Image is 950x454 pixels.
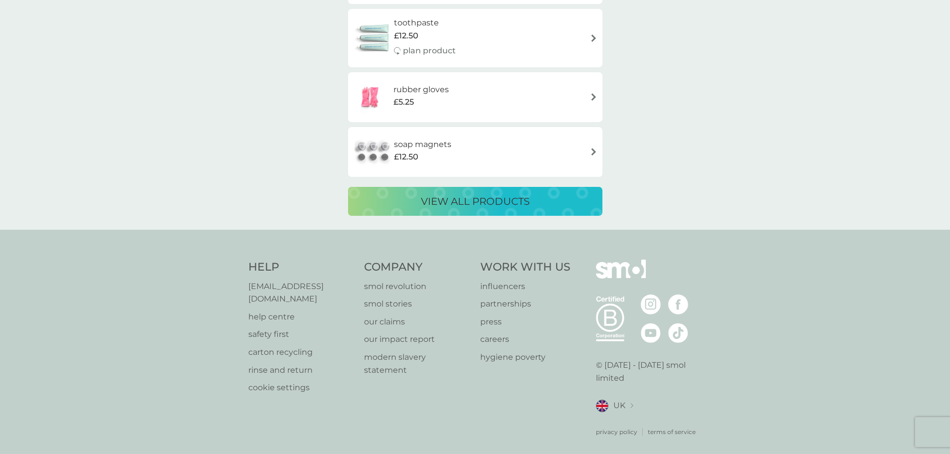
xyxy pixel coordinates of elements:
[596,400,608,412] img: UK flag
[630,403,633,409] img: select a new location
[641,295,661,314] img: visit the smol Instagram page
[480,351,570,364] a: hygiene poverty
[353,20,394,55] img: toothpaste
[394,151,418,163] span: £12.50
[590,148,597,155] img: arrow right
[353,135,394,169] img: soap magnets
[613,399,625,412] span: UK
[596,427,637,437] a: privacy policy
[248,280,355,305] a: [EMAIL_ADDRESS][DOMAIN_NAME]
[480,315,570,328] a: press
[394,138,451,151] h6: soap magnets
[248,310,355,323] a: help centre
[641,323,661,343] img: visit the smol Youtube page
[668,323,688,343] img: visit the smol Tiktok page
[364,298,470,310] a: smol stories
[364,351,470,376] a: modern slavery statement
[394,29,418,42] span: £12.50
[648,427,696,437] a: terms of service
[403,44,456,57] p: plan product
[480,260,570,275] h4: Work With Us
[248,346,355,359] a: carton recycling
[393,83,449,96] h6: rubber gloves
[393,96,414,109] span: £5.25
[480,280,570,293] a: influencers
[421,193,530,209] p: view all products
[590,93,597,101] img: arrow right
[596,359,702,384] p: © [DATE] - [DATE] smol limited
[364,280,470,293] a: smol revolution
[364,315,470,328] a: our claims
[248,381,355,394] a: cookie settings
[668,295,688,314] img: visit the smol Facebook page
[394,16,456,29] h6: toothpaste
[248,328,355,341] a: safety first
[353,80,388,115] img: rubber gloves
[348,187,602,216] button: view all products
[364,260,470,275] h4: Company
[364,333,470,346] a: our impact report
[248,364,355,377] a: rinse and return
[596,260,646,294] img: smol
[480,298,570,310] a: partnerships
[480,333,570,346] a: careers
[590,34,597,42] img: arrow right
[248,260,355,275] h4: Help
